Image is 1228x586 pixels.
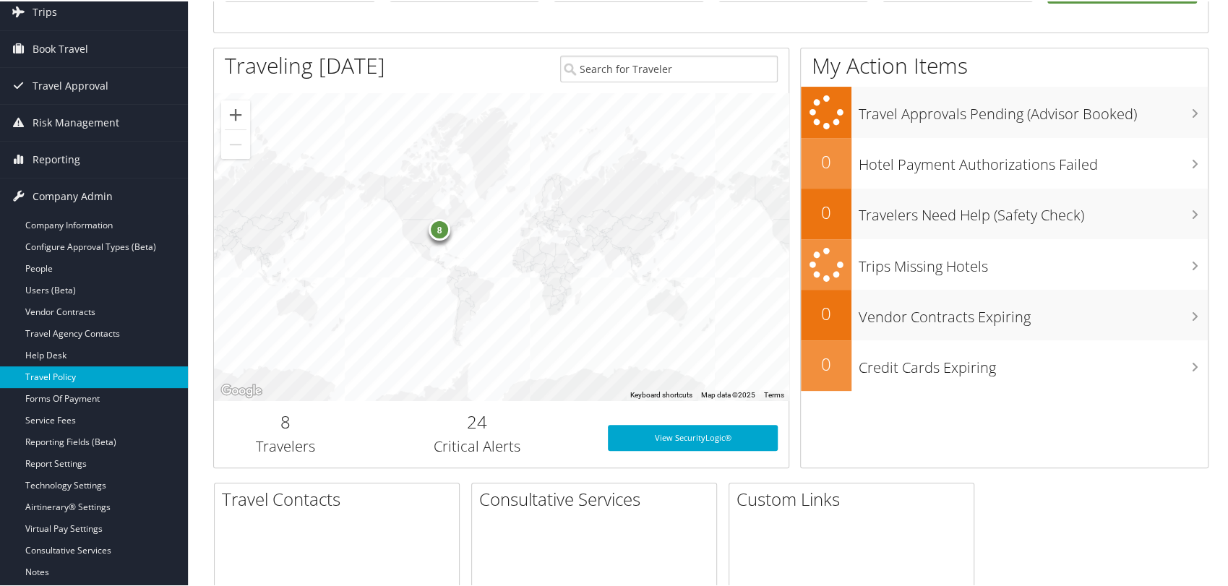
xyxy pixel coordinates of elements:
h3: Vendor Contracts Expiring [859,298,1208,326]
a: 0Vendor Contracts Expiring [801,288,1208,339]
span: Company Admin [33,177,113,213]
h2: Custom Links [737,486,974,510]
h3: Trips Missing Hotels [859,248,1208,275]
h3: Hotel Payment Authorizations Failed [859,146,1208,173]
button: Zoom out [221,129,250,158]
button: Keyboard shortcuts [630,389,692,399]
h1: My Action Items [801,49,1208,79]
a: 0Travelers Need Help (Safety Check) [801,187,1208,238]
h2: 0 [801,350,851,375]
h2: 24 [369,408,586,433]
h3: Critical Alerts [369,435,586,455]
span: Risk Management [33,103,119,139]
h1: Traveling [DATE] [225,49,385,79]
a: Trips Missing Hotels [801,238,1208,289]
h3: Travelers Need Help (Safety Check) [859,197,1208,224]
a: View SecurityLogic® [608,423,778,449]
span: Map data ©2025 [701,389,755,397]
a: 0Hotel Payment Authorizations Failed [801,137,1208,187]
h2: Travel Contacts [222,486,459,510]
img: Google [218,380,265,399]
button: Zoom in [221,99,250,128]
h3: Credit Cards Expiring [859,349,1208,376]
a: 0Credit Cards Expiring [801,339,1208,389]
a: Travel Approvals Pending (Advisor Booked) [801,85,1208,137]
a: Terms (opens in new tab) [764,389,784,397]
h3: Travelers [225,435,347,455]
span: Travel Approval [33,66,108,103]
h2: 0 [801,148,851,173]
a: Open this area in Google Maps (opens a new window) [218,380,265,399]
input: Search for Traveler [560,54,778,81]
h2: 0 [801,199,851,223]
h2: 8 [225,408,347,433]
h2: Consultative Services [479,486,716,510]
div: 8 [429,217,450,239]
span: Book Travel [33,30,88,66]
h2: 0 [801,300,851,324]
span: Reporting [33,140,80,176]
h3: Travel Approvals Pending (Advisor Booked) [859,95,1208,123]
